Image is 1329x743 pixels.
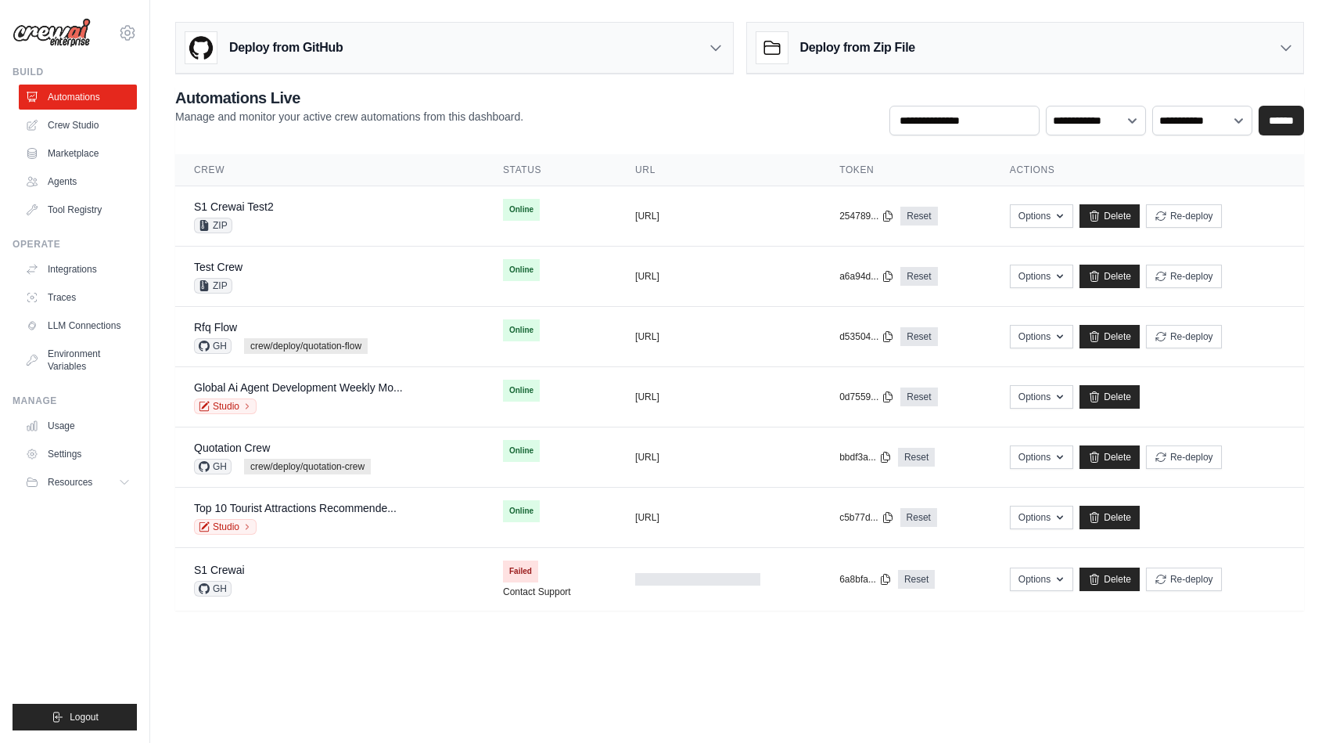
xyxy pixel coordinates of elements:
[1079,204,1140,228] a: Delete
[19,197,137,222] a: Tool Registry
[1010,325,1073,348] button: Options
[1079,568,1140,591] a: Delete
[839,330,894,343] button: d53504...
[19,313,137,338] a: LLM Connections
[1079,325,1140,348] a: Delete
[503,199,540,221] span: Online
[194,459,232,474] span: GH
[13,395,137,407] div: Manage
[1010,568,1073,591] button: Options
[13,704,137,730] button: Logout
[1146,265,1222,288] button: Re-deploy
[503,440,540,462] span: Online
[1146,325,1222,348] button: Re-deploy
[616,154,821,186] th: URL
[175,154,484,186] th: Crew
[19,442,137,467] a: Settings
[13,66,137,78] div: Build
[484,154,616,186] th: Status
[175,87,523,109] h2: Automations Live
[194,321,237,334] a: Rfq Flow
[800,38,915,57] h3: Deploy from Zip File
[19,413,137,438] a: Usage
[19,169,137,194] a: Agents
[900,508,937,527] a: Reset
[839,391,894,403] button: 0d7559...
[194,399,257,414] a: Studio
[1010,445,1073,469] button: Options
[19,341,137,379] a: Environment Variables
[48,476,92,489] span: Resources
[839,573,892,586] button: 6a8bfa...
[194,502,397,514] a: Top 10 Tourist Attractions Recommende...
[503,319,540,341] span: Online
[1010,385,1073,409] button: Options
[900,327,937,346] a: Reset
[19,257,137,282] a: Integrations
[244,338,368,354] span: crew/deploy/quotation-flow
[19,285,137,310] a: Traces
[991,154,1304,186] th: Actions
[19,470,137,495] button: Resources
[503,259,540,281] span: Online
[821,154,991,186] th: Token
[194,442,270,454] a: Quotation Crew
[194,581,232,597] span: GH
[839,270,894,283] button: a6a94d...
[13,18,91,48] img: Logo
[1146,445,1222,469] button: Re-deploy
[900,207,937,225] a: Reset
[1010,265,1073,288] button: Options
[244,459,371,474] span: crew/deploy/quotation-crew
[839,210,894,222] button: 254789...
[503,586,571,598] a: Contact Support
[194,564,245,576] a: S1 Crewai
[900,267,937,286] a: Reset
[194,218,232,233] span: ZIP
[1079,445,1140,469] a: Delete
[19,113,137,138] a: Crew Studio
[194,278,232,294] span: ZIP
[503,561,538,582] span: Failed
[503,500,540,522] span: Online
[70,711,99,723] span: Logout
[19,85,137,110] a: Automations
[503,380,540,402] span: Online
[185,32,217,63] img: GitHub Logo
[194,261,242,273] a: Test Crew
[839,511,893,524] button: c5b77d...
[1079,385,1140,409] a: Delete
[839,451,892,463] button: bbdf3a...
[194,338,232,354] span: GH
[194,519,257,535] a: Studio
[1146,568,1222,591] button: Re-deploy
[898,448,935,467] a: Reset
[194,200,274,213] a: S1 Crewai Test2
[19,141,137,166] a: Marketplace
[1010,204,1073,228] button: Options
[229,38,343,57] h3: Deploy from GitHub
[1010,506,1073,529] button: Options
[1079,265,1140,288] a: Delete
[1146,204,1222,228] button: Re-deploy
[898,570,935,589] a: Reset
[1079,506,1140,529] a: Delete
[175,109,523,124] p: Manage and monitor your active crew automations from this dashboard.
[900,388,937,406] a: Reset
[13,238,137,251] div: Operate
[194,381,403,394] a: Global Ai Agent Development Weekly Mo...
